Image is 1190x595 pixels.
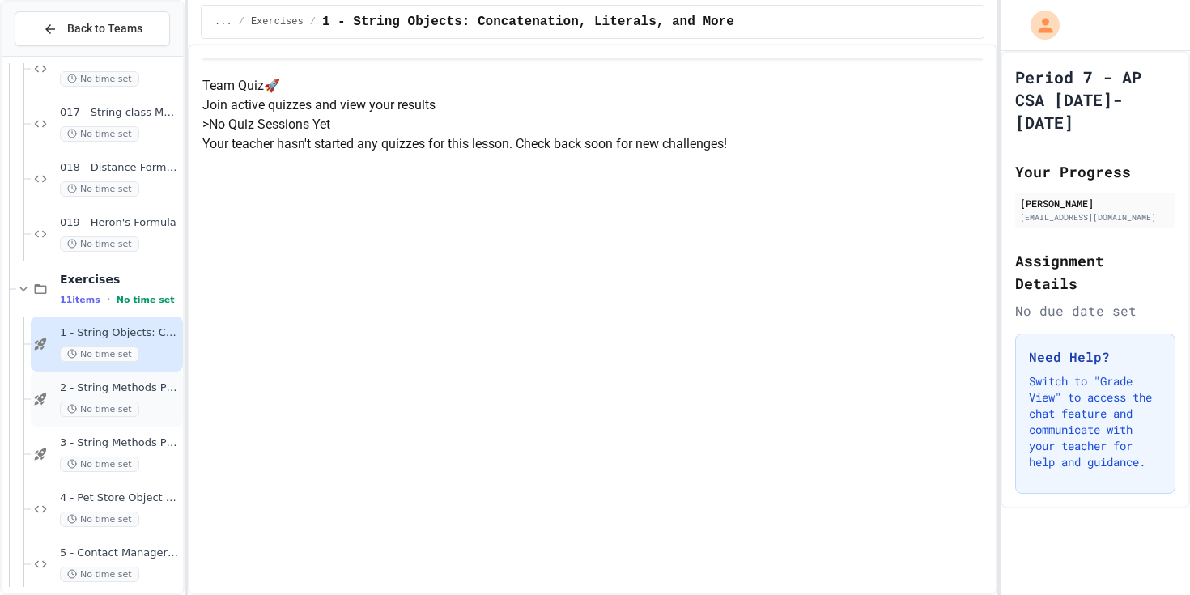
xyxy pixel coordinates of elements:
[60,216,180,230] span: 019 - Heron's Formula
[310,15,316,28] span: /
[1015,66,1175,134] h1: Period 7 - AP CSA [DATE]-[DATE]
[202,96,983,115] p: Join active quizzes and view your results
[60,326,180,340] span: 1 - String Objects: Concatenation, Literals, and More
[117,295,175,305] span: No time set
[322,12,734,32] span: 1 - String Objects: Concatenation, Literals, and More
[60,181,139,197] span: No time set
[60,402,139,417] span: No time set
[1029,373,1162,470] p: Switch to "Grade View" to access the chat feature and communicate with your teacher for help and ...
[60,346,139,362] span: No time set
[1020,196,1171,210] div: [PERSON_NAME]
[15,11,170,46] button: Back to Teams
[60,457,139,472] span: No time set
[1015,301,1175,321] div: No due date set
[107,293,110,306] span: •
[1015,249,1175,295] h2: Assignment Details
[1029,347,1162,367] h3: Need Help?
[1015,160,1175,183] h2: Your Progress
[60,295,100,305] span: 11 items
[60,491,180,505] span: 4 - Pet Store Object Creator
[60,567,139,582] span: No time set
[60,436,180,450] span: 3 - String Methods Practice II
[202,76,983,96] h4: Team Quiz 🚀
[60,546,180,560] span: 5 - Contact Manager Debug
[60,126,139,142] span: No time set
[239,15,244,28] span: /
[215,15,232,28] span: ...
[60,381,180,395] span: 2 - String Methods Practice I
[60,512,139,527] span: No time set
[60,236,139,252] span: No time set
[251,15,304,28] span: Exercises
[60,106,180,120] span: 017 - String class Methods III
[1014,6,1064,44] div: My Account
[67,20,142,37] span: Back to Teams
[60,71,139,87] span: No time set
[60,272,180,287] span: Exercises
[202,134,983,154] p: Your teacher hasn't started any quizzes for this lesson. Check back soon for new challenges!
[1020,211,1171,223] div: [EMAIL_ADDRESS][DOMAIN_NAME]
[202,115,983,134] h5: > No Quiz Sessions Yet
[60,161,180,175] span: 018 - Distance Formula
